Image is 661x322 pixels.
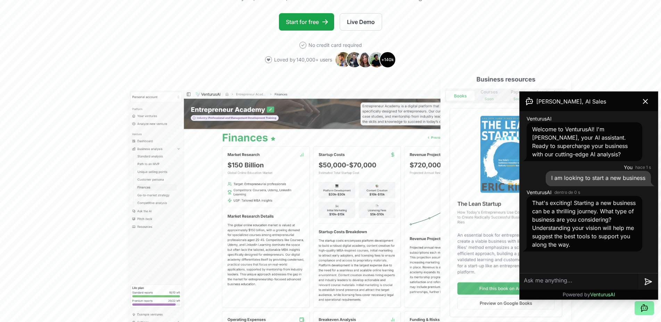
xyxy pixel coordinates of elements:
[624,164,633,171] span: You
[527,115,552,122] span: VenturusAI
[532,126,628,158] span: Welcome to VenturusAI! I'm [PERSON_NAME], your AI assistant. Ready to supercharge your business w...
[532,199,636,248] span: That's exciting! Starting a new business can be a thrilling journey. What type of business are yo...
[554,190,580,195] time: dentro de 0 s
[536,97,606,106] span: [PERSON_NAME], AI Sales
[340,13,382,31] a: Live Demo
[590,291,615,297] span: VenturusAI
[335,51,352,68] img: Avatar 1
[563,291,615,298] p: Powered by
[346,51,363,68] img: Avatar 2
[368,51,385,68] img: Avatar 4
[527,189,552,196] span: VenturusAI
[635,165,651,170] time: hace 1 s
[551,174,645,181] span: I am looking to start a new business
[279,13,334,31] a: Start for free
[357,51,374,68] img: Avatar 3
